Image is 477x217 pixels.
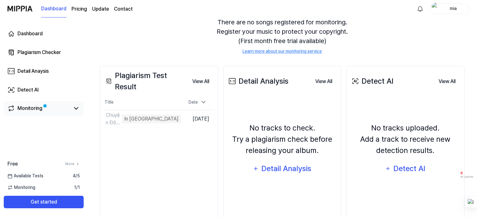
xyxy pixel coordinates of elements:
img: 알림 [416,5,424,12]
div: No tracks to check. Try a plagiarism check before releasing your album. [227,122,337,156]
button: View All [310,75,337,88]
div: Detail Analysis [261,163,312,175]
span: 1 / 1 [74,184,80,191]
a: Contact [114,5,133,13]
button: Detect AI [381,161,430,176]
a: Monitoring [7,105,70,112]
a: Detect AI [4,82,84,97]
a: Plagiarism Checker [4,45,84,60]
span: Available Tests [7,173,43,179]
a: Update [92,5,109,13]
div: mia [441,5,465,12]
a: Pricing [71,5,87,13]
a: Detail Anaysis [4,64,84,79]
img: profile [432,2,439,15]
div: Detect AI [350,76,393,87]
div: Detail Anaysis [17,67,49,75]
div: Date [186,97,209,107]
button: Detail Analysis [249,161,316,176]
div: No tracks uploaded. Add a track to receive new detection results. [350,122,460,156]
span: Monitoring [7,184,35,191]
span: 4 / 5 [73,173,80,179]
div: There are no songs registered for monitoring. Register your music to protect your copyright. (Fir... [100,10,465,62]
div: Chuyện Đôi Ta - Emcee L (Da LAB) ft Muộii (Officia [106,111,120,126]
a: Learn more about our monitoring service [243,48,322,55]
div: Detect AI [17,86,39,94]
div: Dashboard [17,30,43,37]
td: [DATE] [181,110,214,128]
button: View All [187,75,214,88]
div: Plagiarism Test Result [104,70,187,92]
button: Get started [4,196,84,208]
div: Detail Analysis [227,76,288,87]
div: In [GEOGRAPHIC_DATA] [122,115,181,123]
a: Dashboard [4,26,84,41]
div: Monitoring [17,105,42,112]
button: View All [434,75,460,88]
div: Detect AI [393,163,426,175]
th: Title [104,95,181,110]
span: Free [7,160,18,168]
a: More [65,161,80,167]
span: 0 / 0 [457,171,473,175]
a: Dashboard [41,0,66,17]
span: used queries [457,175,473,179]
button: profilemia [430,3,470,14]
div: Plagiarism Checker [17,49,61,56]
